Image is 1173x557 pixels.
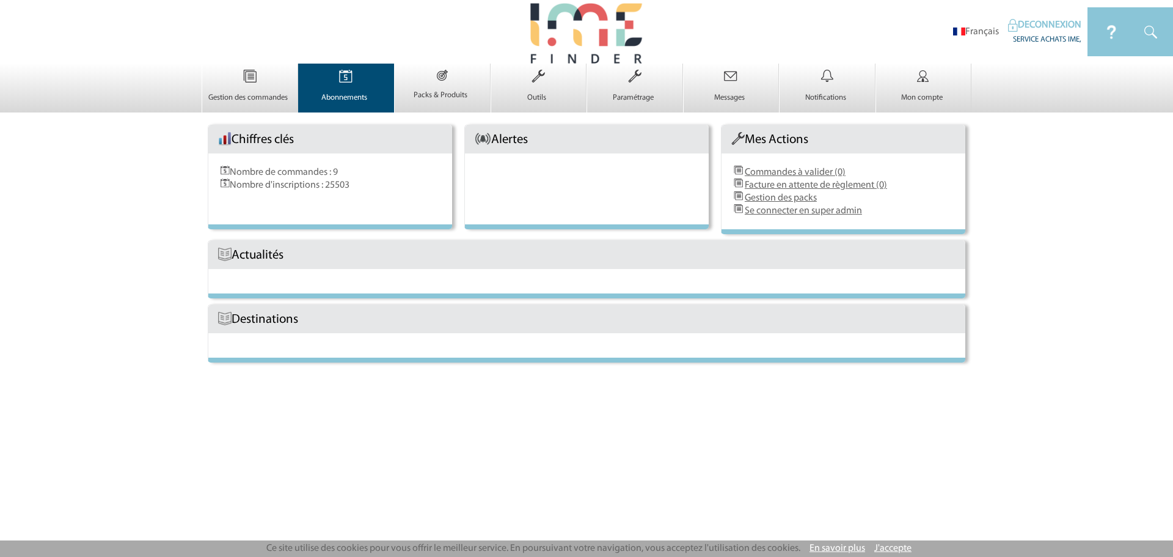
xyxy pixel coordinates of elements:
p: Messages [684,93,776,103]
a: Facture en attente de règlement (0) [745,180,887,190]
img: Gestion des commandes [225,64,275,89]
img: histo.png [218,132,232,146]
span: Ce site utilise des cookies pour vous offrir le meilleur service. En poursuivant votre navigation... [266,544,800,553]
img: fr [953,28,965,35]
a: Mon compte [876,82,971,103]
img: DemandeDeDevis.png [734,166,743,175]
a: Abonnements [299,82,394,103]
img: Paramétrage [610,64,660,89]
p: Outils [491,93,583,103]
img: Messages [706,64,756,89]
img: DemandeDeDevis.png [734,179,743,188]
img: Notifications [802,64,852,89]
div: Chiffres clés [208,125,452,153]
div: Nombre de commandes : 9 Nombre d'inscriptions : 25503 [208,153,452,215]
img: Abonnements [321,64,371,89]
img: Livre.png [218,312,232,325]
a: J'accepte [874,544,912,553]
div: Alertes [465,125,709,153]
p: Packs & Produits [395,90,487,100]
img: Outils.png [731,132,745,146]
p: Mon compte [876,93,968,103]
img: Evenements.png [221,179,230,188]
img: IDEAL Meetings & Events [1136,7,1173,56]
div: SERVICE ACHATS IME, [1008,32,1081,45]
img: DemandeDeDevis.png [734,191,743,201]
img: Packs & Produits [418,64,466,87]
p: Gestion des commandes [202,93,294,103]
p: Notifications [780,93,872,103]
div: Mes Actions [722,125,965,153]
img: AlerteAccueil.png [475,132,491,146]
p: Abonnements [299,93,391,103]
a: DECONNEXION [1008,20,1081,30]
a: Messages [684,82,779,103]
img: IDEAL Meetings & Events [1087,7,1136,56]
img: Mon compte [898,64,948,89]
li: Français [953,26,999,38]
img: Livre.png [218,248,232,261]
p: Paramétrage [587,93,679,103]
a: Commandes à valider (0) [745,168,846,177]
img: IDEAL Meetings & Events [1008,19,1018,32]
a: Se connecter en super admin [745,206,862,216]
a: Gestion des packs [745,193,817,203]
div: Actualités [208,241,965,269]
img: DemandeDeDevis.png [734,204,743,213]
a: En savoir plus [809,544,865,553]
div: Destinations [208,305,965,333]
img: Outils [513,64,563,89]
a: Gestion des commandes [202,82,298,103]
a: Packs & Produits [395,79,490,100]
a: Outils [491,82,586,103]
img: Evenements.png [221,166,230,175]
a: Notifications [780,82,875,103]
a: Paramétrage [587,82,682,103]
